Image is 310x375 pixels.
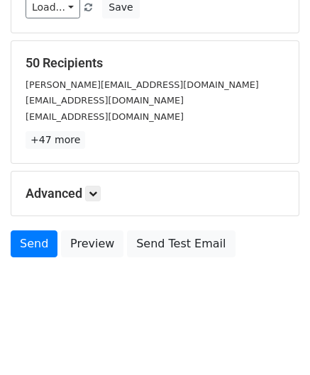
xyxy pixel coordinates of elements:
a: Send [11,230,57,257]
small: [PERSON_NAME][EMAIL_ADDRESS][DOMAIN_NAME] [26,79,259,90]
a: Send Test Email [127,230,235,257]
a: +47 more [26,131,85,149]
small: [EMAIL_ADDRESS][DOMAIN_NAME] [26,111,184,122]
iframe: Chat Widget [239,307,310,375]
a: Preview [61,230,123,257]
small: [EMAIL_ADDRESS][DOMAIN_NAME] [26,95,184,106]
h5: 50 Recipients [26,55,284,71]
h5: Advanced [26,186,284,201]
